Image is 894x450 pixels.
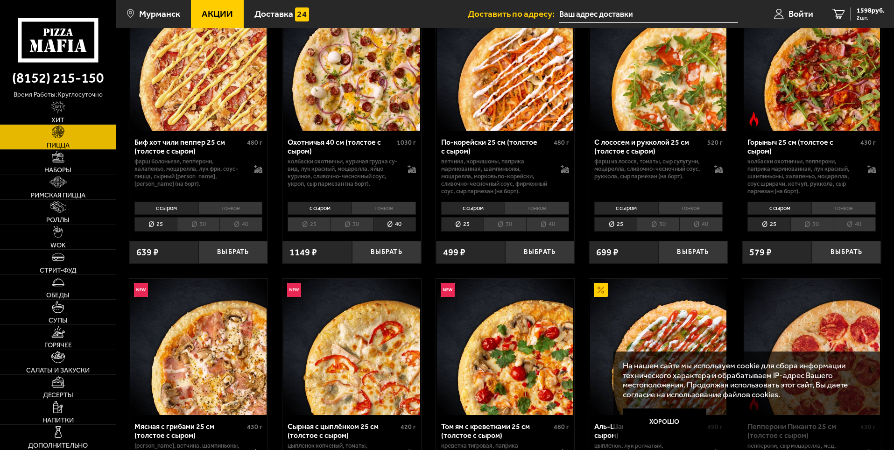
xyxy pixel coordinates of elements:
div: Охотничья 40 см (толстое с сыром) [288,138,394,155]
li: 40 [833,217,876,232]
span: Напитки [42,417,74,423]
span: Супы [49,317,68,323]
p: колбаски охотничьи, куриная грудка су-вид, лук красный, моцарелла, яйцо куриное, сливочно-чесночн... [288,158,398,188]
button: Выбрать [505,241,574,264]
span: 480 г [247,139,262,147]
img: Аль-Шам 25 см (толстое с сыром) [590,279,726,415]
span: Салаты и закуски [26,367,90,373]
input: Ваш адрес доставки [559,6,738,23]
li: с сыром [288,202,352,215]
li: 40 [679,217,722,232]
img: Мясная с грибами 25 см (толстое с сыром) [130,279,267,415]
span: 1149 ₽ [289,248,317,257]
li: с сыром [594,202,658,215]
li: тонкое [811,202,876,215]
span: Войти [788,9,813,18]
span: 430 г [860,139,876,147]
span: Доставить по адресу: [468,9,559,18]
span: Дополнительно [28,442,88,449]
button: Выбрать [198,241,267,264]
div: По-корейски 25 см (толстое с сыром) [441,138,552,155]
a: НовинкаСырная с цыплёнком 25 см (толстое с сыром) [282,279,421,415]
span: 480 г [554,139,569,147]
span: 579 ₽ [749,248,772,257]
button: Выбрать [352,241,421,264]
span: Роллы [46,217,70,223]
span: Десерты [43,392,73,398]
span: WOK [50,242,66,248]
img: Пепперони Пиканто 25 см (толстое с сыром) [744,279,880,415]
img: Новинка [441,283,455,297]
li: тонкое [198,202,263,215]
span: 420 г [401,423,416,431]
span: Обеды [46,292,70,298]
p: фарш болоньезе, пепперони, халапеньо, моцарелла, лук фри, соус-пицца, сырный [PERSON_NAME], [PERS... [134,158,245,188]
li: 30 [484,217,526,232]
img: Новинка [287,283,301,297]
li: 25 [288,217,330,232]
li: 25 [134,217,177,232]
p: ветчина, корнишоны, паприка маринованная, шампиньоны, моцарелла, морковь по-корейски, сливочно-че... [441,158,552,195]
li: 30 [790,217,833,232]
span: 639 ₽ [136,248,159,257]
span: Пицца [47,142,70,148]
button: Выбрать [658,241,727,264]
div: Том ям с креветками 25 см (толстое с сыром) [441,422,552,440]
li: тонкое [505,202,569,215]
li: 30 [177,217,219,232]
span: Акции [202,9,233,18]
span: Хит [51,117,64,123]
span: Стрит-фуд [40,267,77,274]
a: АкционныйАль-Шам 25 см (толстое с сыром) [589,279,728,415]
span: 1598 руб. [857,7,885,14]
button: Выбрать [812,241,881,264]
img: 15daf4d41897b9f0e9f617042186c801.svg [295,7,309,21]
li: с сыром [441,202,505,215]
span: 2 шт. [857,15,885,21]
a: Острое блюдоПепперони Пиканто 25 см (толстое с сыром) [742,279,881,415]
span: 480 г [554,423,569,431]
span: Мурманск [139,9,180,18]
div: Сырная с цыплёнком 25 см (толстое с сыром) [288,422,398,440]
div: С лососем и рукколой 25 см (толстое с сыром) [594,138,705,155]
span: 499 ₽ [443,248,465,257]
span: 1030 г [397,139,416,147]
li: с сыром [134,202,198,215]
div: Мясная с грибами 25 см (толстое с сыром) [134,422,245,440]
a: НовинкаТом ям с креветками 25 см (толстое с сыром) [436,279,575,415]
img: Новинка [134,283,148,297]
p: На нашем сайте мы используем cookie для сбора информации технического характера и обрабатываем IP... [623,361,867,400]
div: Биф хот чили пеппер 25 см (толстое с сыром) [134,138,245,155]
div: Аль-Шам 25 см (толстое с сыром) [594,422,705,440]
span: Доставка [254,9,293,18]
img: Том ям с креветками 25 см (толстое с сыром) [437,279,573,415]
li: 40 [219,217,262,232]
span: Римская пицца [31,192,85,198]
li: 30 [637,217,679,232]
img: Острое блюдо [747,112,761,126]
li: 25 [594,217,637,232]
li: тонкое [658,202,723,215]
span: Горячее [44,342,72,348]
span: Наборы [44,167,71,173]
li: с сыром [747,202,811,215]
li: 40 [373,217,416,232]
p: колбаски Охотничьи, пепперони, паприка маринованная, лук красный, шампиньоны, халапеньо, моцарелл... [747,158,858,195]
img: Акционный [594,283,608,297]
li: 30 [330,217,373,232]
span: 430 г [247,423,262,431]
a: НовинкаМясная с грибами 25 см (толстое с сыром) [129,279,268,415]
li: 25 [441,217,484,232]
li: 25 [747,217,790,232]
p: фарш из лосося, томаты, сыр сулугуни, моцарелла, сливочно-чесночный соус, руккола, сыр пармезан (... [594,158,705,180]
img: Сырная с цыплёнком 25 см (толстое с сыром) [283,279,420,415]
span: 699 ₽ [596,248,619,257]
span: 520 г [707,139,723,147]
li: 40 [526,217,569,232]
button: Хорошо [623,408,707,436]
div: Горыныч 25 см (толстое с сыром) [747,138,858,155]
li: тонкое [352,202,416,215]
